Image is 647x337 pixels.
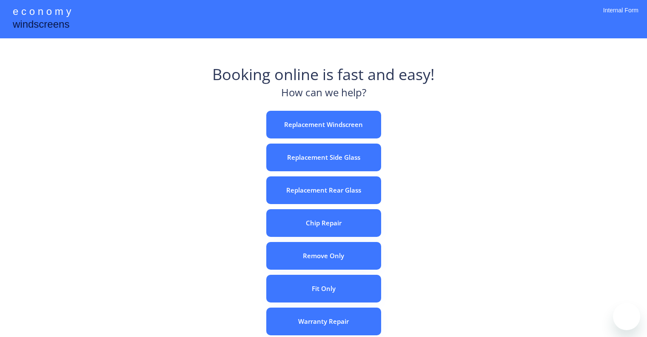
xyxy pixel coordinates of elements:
[266,144,381,171] button: Replacement Side Glass
[266,111,381,138] button: Replacement Windscreen
[13,4,71,20] div: e c o n o m y
[266,176,381,204] button: Replacement Rear Glass
[266,275,381,302] button: Fit Only
[13,17,69,34] div: windscreens
[613,303,640,330] iframe: Button to launch messaging window
[266,209,381,237] button: Chip Repair
[266,242,381,270] button: Remove Only
[266,308,381,335] button: Warranty Repair
[281,85,366,104] div: How can we help?
[212,64,435,85] div: Booking online is fast and easy!
[603,6,638,26] div: Internal Form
